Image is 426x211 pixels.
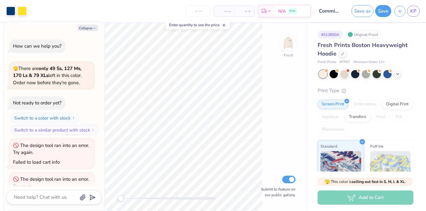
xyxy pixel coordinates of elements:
[238,8,251,15] span: – –
[13,142,89,156] div: The design tool ran into an error. Try again.
[118,195,124,202] div: Accessibility label
[320,151,361,183] img: Standard
[72,116,76,120] img: Switch to a color with stock
[318,31,343,38] div: # 513850A
[353,60,385,65] span: Minimum Order: 12 +
[318,87,413,94] div: Print Type
[375,5,391,17] button: Save
[186,5,210,17] input: – –
[91,128,95,132] img: Switch to a similar product with stock
[350,100,380,109] div: Embroidery
[282,37,295,49] img: Front
[13,65,82,86] span: There are left in this color. Order now before they're gone.
[370,143,383,149] span: Puff Ink
[325,179,330,185] span: 🫣
[258,186,295,198] label: Submit to feature on our public gallery.
[166,21,230,29] div: Enter quantity to see the price.
[13,43,62,49] div: How can we help you?
[339,60,350,65] span: # FP87
[13,159,60,165] div: Failed to load cart info
[13,176,89,190] div: The design tool ran into an error. Try again.
[325,179,406,185] span: This color is .
[352,179,405,184] strong: selling out fast in S, M, L & XL
[372,112,390,122] div: Vinyl
[370,151,411,183] img: Puff Ink
[318,60,336,65] span: Fresh Prints
[284,52,293,58] div: Front
[13,100,62,106] div: Not ready to order yet?
[382,100,413,109] div: Digital Print
[11,113,79,123] button: Switch to a color with stock
[351,5,374,17] button: Save as
[320,143,337,149] span: Standard
[318,100,348,109] div: Screen Print
[410,8,417,15] span: KP
[13,66,18,72] span: 🫣
[314,5,345,17] input: Untitled Design
[278,8,286,15] span: N/A
[11,125,99,135] button: Switch to a similar product with stock
[318,125,348,134] div: Rhinestones
[77,25,98,31] button: Collapse
[289,9,295,13] span: Free
[392,112,406,122] div: Foil
[218,8,230,15] span: – –
[318,112,343,122] div: Applique
[345,112,370,122] div: Transfers
[318,41,408,57] span: Fresh Prints Boston Heavyweight Hoodie
[346,31,381,38] div: Original Proof
[13,65,82,79] strong: only 49 Ss, 127 Ms, 170 Ls & 79 XLs
[407,6,420,17] a: KP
